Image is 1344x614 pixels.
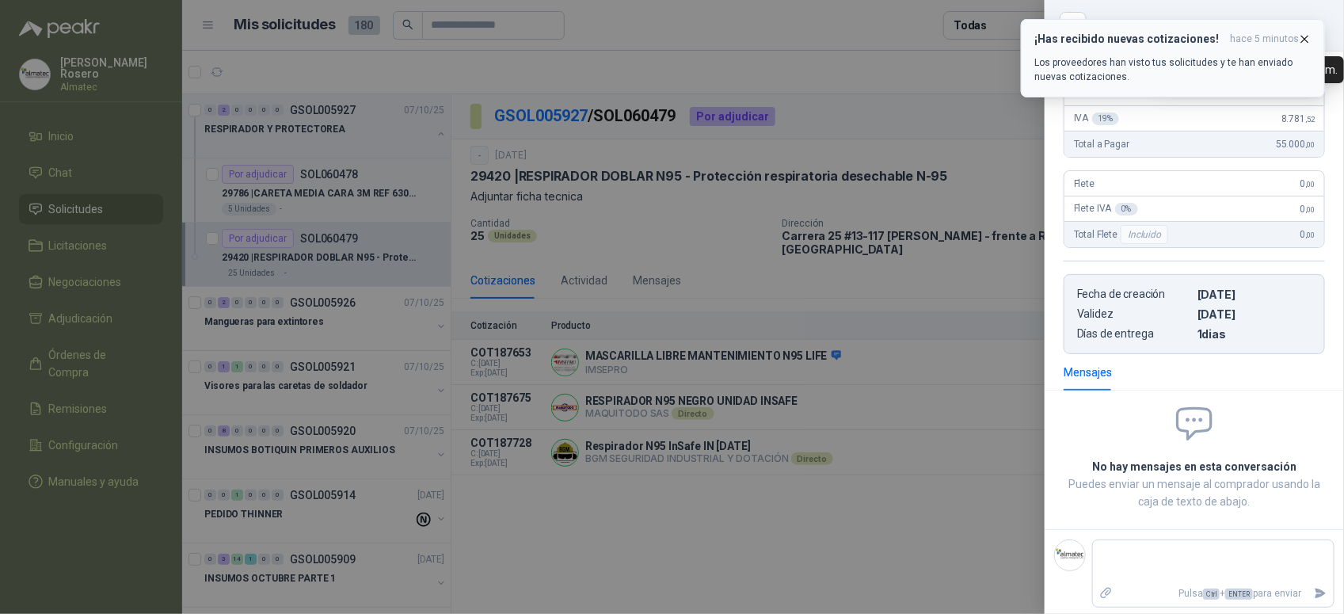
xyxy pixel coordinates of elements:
[1305,115,1315,124] span: ,52
[1115,203,1138,215] div: 0 %
[1077,307,1191,321] p: Validez
[1308,580,1334,608] button: Enviar
[1021,19,1325,97] button: ¡Has recibido nuevas cotizaciones!hace 5 minutos Los proveedores han visto tus solicitudes y te h...
[1074,113,1119,125] span: IVA
[1064,458,1325,475] h2: No hay mensajes en esta conversación
[1077,288,1191,301] p: Fecha de creación
[1064,364,1112,381] div: Mensajes
[1064,16,1083,35] button: Close
[1120,580,1308,608] p: Pulsa + para enviar
[1074,178,1095,189] span: Flete
[1300,204,1315,215] span: 0
[1230,32,1299,46] span: hace 5 minutos
[1034,32,1224,46] h3: ¡Has recibido nuevas cotizaciones!
[1055,540,1085,570] img: Company Logo
[1121,225,1168,244] div: Incluido
[1305,231,1315,239] span: ,00
[1095,13,1325,38] div: COT187675
[1064,475,1325,510] p: Puedes enviar un mensaje al comprador usando la caja de texto de abajo.
[1074,203,1138,215] span: Flete IVA
[1305,140,1315,149] span: ,00
[1197,307,1312,321] p: [DATE]
[1074,225,1171,244] span: Total Flete
[1305,205,1315,214] span: ,00
[1197,327,1312,341] p: 1 dias
[1074,139,1129,150] span: Total a Pagar
[1203,589,1220,600] span: Ctrl
[1197,288,1312,301] p: [DATE]
[1281,113,1315,124] span: 8.781
[1034,55,1312,84] p: Los proveedores han visto tus solicitudes y te han enviado nuevas cotizaciones.
[1300,178,1315,189] span: 0
[1276,139,1315,150] span: 55.000
[1077,327,1191,341] p: Días de entrega
[1093,580,1120,608] label: Adjuntar archivos
[1225,589,1253,600] span: ENTER
[1305,180,1315,189] span: ,00
[1092,113,1120,125] div: 19 %
[1300,229,1315,240] span: 0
